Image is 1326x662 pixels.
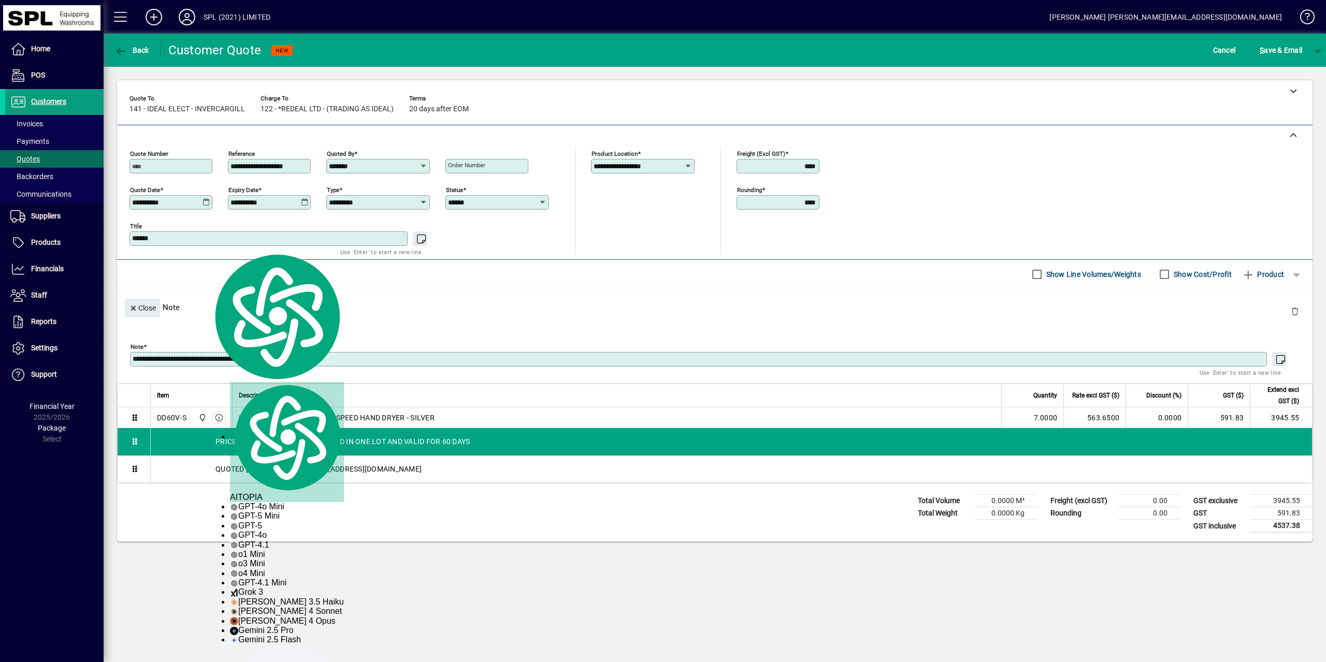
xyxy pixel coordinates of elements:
[31,212,61,220] span: Suppliers
[230,579,238,587] img: gpt-black.svg
[209,251,344,382] img: logo.svg
[1188,520,1250,533] td: GST inclusive
[1200,366,1281,378] mat-hint: Use 'Enter' to start a new line
[230,559,344,568] div: o3 Mini
[230,502,344,511] div: GPT-4o Mini
[276,47,289,54] span: NEW
[1210,41,1238,60] button: Cancel
[5,256,104,282] a: Financials
[1188,495,1250,507] td: GST exclusive
[168,42,262,58] div: Customer Quote
[30,402,75,410] span: Financial Year
[261,105,394,113] span: 122 - *REDEAL LTD - (TRADING AS IDEAL)
[975,495,1037,507] td: 0.0000 M³
[1255,41,1307,60] button: Save & Email
[1188,507,1250,520] td: GST
[196,412,208,423] span: SPL (2021) Limited
[112,41,152,60] button: Back
[327,186,339,194] mat-label: Type
[230,569,238,578] img: gpt-black.svg
[10,155,40,163] span: Quotes
[230,608,238,616] img: claude-35-sonnet.svg
[151,428,1312,455] div: PRICES QUOTED ARE TO BE SUPPLIED IN ONE LOT AND VALID FOR 60 DAYS
[31,370,57,378] span: Support
[5,335,104,361] a: Settings
[5,185,104,203] a: Communications
[31,71,45,79] span: POS
[170,8,204,26] button: Profile
[1146,390,1181,401] span: Discount (%)
[230,522,238,531] img: gpt-black.svg
[137,8,170,26] button: Add
[409,105,469,113] span: 20 days after EOM
[1250,407,1312,428] td: 3945.55
[1257,384,1299,407] span: Extend excl GST ($)
[230,569,344,578] div: o4 Mini
[230,636,238,644] img: gemini-20-flash.svg
[1172,269,1232,279] label: Show Cost/Profit
[5,63,104,89] a: POS
[1250,520,1313,533] td: 4537.38
[31,344,57,352] span: Settings
[592,150,638,157] mat-label: Product location
[5,230,104,256] a: Products
[10,190,71,198] span: Communications
[1034,413,1058,423] span: 7.0000
[228,150,255,157] mat-label: Reference
[1292,2,1313,36] a: Knowledge Base
[131,343,143,350] mat-label: Note
[230,597,344,607] div: [PERSON_NAME] 3.5 Haiku
[157,413,186,423] div: DD60V-S
[1242,266,1284,283] span: Product
[1072,390,1119,401] span: Rate excl GST ($)
[1188,407,1250,428] td: 591.83
[1070,413,1119,423] div: 563.6500
[913,507,975,520] td: Total Weight
[129,105,245,113] span: 141 - IDEAL ELECT - INVERCARGILL
[125,299,160,317] button: Close
[1213,42,1236,58] span: Cancel
[10,137,49,145] span: Payments
[1045,495,1118,507] td: Freight (excl GST)
[10,172,53,181] span: Backorders
[327,150,354,157] mat-label: Quoted by
[230,382,344,493] img: logo.svg
[5,362,104,388] a: Support
[230,512,238,521] img: gpt-black.svg
[1260,42,1302,58] span: ave & Email
[151,455,1312,482] div: QUOTED [PERSON_NAME][EMAIL_ADDRESS][DOMAIN_NAME]
[230,551,238,559] img: gpt-black.svg
[230,503,238,511] img: gpt-black.svg
[117,288,1313,326] div: Note
[5,203,104,229] a: Suppliers
[230,531,344,540] div: GPT-4o
[230,382,344,502] div: AITOPIA
[5,283,104,308] a: Staff
[5,36,104,62] a: Home
[1045,507,1118,520] td: Rounding
[230,607,344,616] div: [PERSON_NAME] 4 Sonnet
[230,560,238,568] img: gpt-black.svg
[122,303,163,312] app-page-header-button: Close
[5,115,104,133] a: Invoices
[204,9,270,25] div: SPL (2021) LIMITED
[1250,507,1313,520] td: 591.83
[737,150,785,157] mat-label: Freight (excl GST)
[5,168,104,185] a: Backorders
[340,246,422,258] mat-hint: Use 'Enter' to start a new line
[230,587,344,597] div: Grok 3
[5,309,104,335] a: Reports
[230,550,344,559] div: o1 Mini
[129,300,156,317] span: Close
[5,150,104,168] a: Quotes
[1126,407,1188,428] td: 0.0000
[1044,269,1141,279] label: Show Line Volumes/Weights
[31,291,47,299] span: Staff
[1118,507,1180,520] td: 0.00
[230,598,238,607] img: claude-35-haiku.svg
[737,186,762,194] mat-label: Rounding
[1033,390,1057,401] span: Quantity
[5,133,104,150] a: Payments
[1237,265,1289,284] button: Product
[130,186,160,194] mat-label: Quote date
